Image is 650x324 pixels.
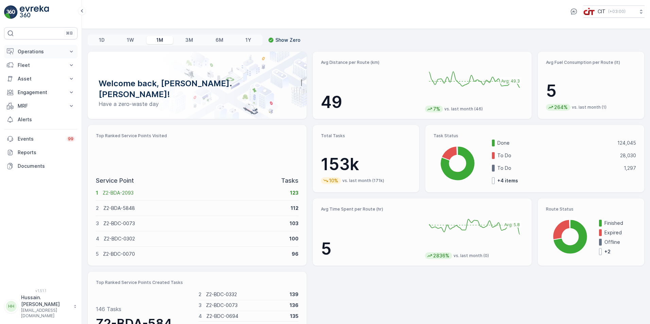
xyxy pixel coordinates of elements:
p: Operations [18,48,64,55]
p: Z2-BDC-0073 [103,220,285,227]
p: 139 [290,291,298,298]
p: Finished [604,220,636,227]
p: 100 [289,235,298,242]
p: MRF [18,103,64,109]
p: Task Status [433,133,636,139]
p: Hussain.[PERSON_NAME] [21,294,70,308]
p: 6M [216,37,223,43]
p: Avg Time Spent per Route (hr) [321,206,420,212]
button: HHHussain.[PERSON_NAME][EMAIL_ADDRESS][DOMAIN_NAME] [4,294,78,319]
p: Z2-BDA-5848 [103,205,286,212]
p: Z2-BDC-0332 [206,291,285,298]
p: 123 [290,190,298,196]
a: Reports [4,146,78,159]
button: Operations [4,45,78,58]
span: v 1.51.1 [4,289,78,293]
p: Fleet [18,62,64,69]
a: Documents [4,159,78,173]
p: vs. last month (171k) [342,178,384,183]
a: Alerts [4,113,78,126]
p: Offline [604,239,636,246]
p: 112 [291,205,298,212]
p: 146 Tasks [96,305,121,313]
p: 2836% [432,252,450,259]
p: Z2-BDC-0073 [206,302,285,309]
p: 96 [292,251,298,257]
p: 5 [546,81,636,101]
p: To Do [497,165,619,172]
p: Top Ranked Service Points Created Tasks [96,280,298,285]
p: Welcome back, [PERSON_NAME].[PERSON_NAME]! [99,78,296,100]
p: Z2-BDA-2093 [103,190,286,196]
button: CIT(+03:00) [583,5,645,18]
p: + 2 [604,248,612,255]
p: 135 [290,313,298,320]
p: 103 [290,220,298,227]
p: 1 [96,190,98,196]
p: Service Point [96,176,134,185]
p: Documents [18,163,75,169]
p: CIT [598,8,605,15]
p: 2 [96,205,99,212]
p: Top Ranked Service Points Visited [96,133,298,139]
p: [EMAIL_ADDRESS][DOMAIN_NAME] [21,308,70,319]
p: 28,030 [620,152,636,159]
p: vs. last month (1) [572,105,606,110]
p: 1D [99,37,105,43]
p: 264% [553,104,568,111]
p: 2 [199,291,202,298]
p: 7% [432,106,441,112]
p: vs. last month (0) [454,253,489,258]
p: To Do [497,152,616,159]
p: Z2-BDC-0302 [104,235,285,242]
p: 3 [199,302,202,309]
p: vs. last month (46) [444,106,483,112]
p: 5 [96,251,99,257]
p: Z2-BDC-0694 [206,313,286,320]
p: 49 [321,92,420,112]
p: 1Y [245,37,251,43]
p: Total Tasks [321,133,411,139]
p: Avg Distance per Route (km) [321,60,420,65]
p: Have a zero-waste day [99,100,296,108]
div: HH [6,301,17,312]
p: 1M [156,37,163,43]
p: 153k [321,154,411,175]
p: ( +03:00 ) [608,9,626,14]
p: 124,045 [617,140,636,146]
button: Asset [4,72,78,86]
button: MRF [4,99,78,113]
p: Engagement [18,89,64,96]
p: Events [18,136,63,142]
img: logo_light-DOdMpM7g.png [20,5,49,19]
p: 3M [185,37,193,43]
p: 4 [96,235,99,242]
p: Reports [18,149,75,156]
p: Asset [18,75,64,82]
img: cit-logo_pOk6rL0.png [583,8,595,15]
p: 99 [68,136,73,142]
button: Fleet [4,58,78,72]
p: ⌘B [66,31,73,36]
p: Show Zero [275,37,301,43]
p: 5 [321,239,420,259]
p: + 4 items [497,177,518,184]
p: Expired [604,229,636,236]
p: 3 [96,220,99,227]
p: 1W [127,37,134,43]
p: Done [497,140,613,146]
button: Engagement [4,86,78,99]
p: Tasks [281,176,298,185]
p: Z2-BDC-0070 [103,251,287,257]
p: 136 [290,302,298,309]
p: Route Status [546,206,636,212]
p: Avg Fuel Consumption per Route (lt) [546,60,636,65]
p: 1,297 [624,165,636,172]
p: 10% [328,177,339,184]
p: Alerts [18,116,75,123]
img: logo [4,5,18,19]
p: 4 [199,313,202,320]
a: Events99 [4,132,78,146]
